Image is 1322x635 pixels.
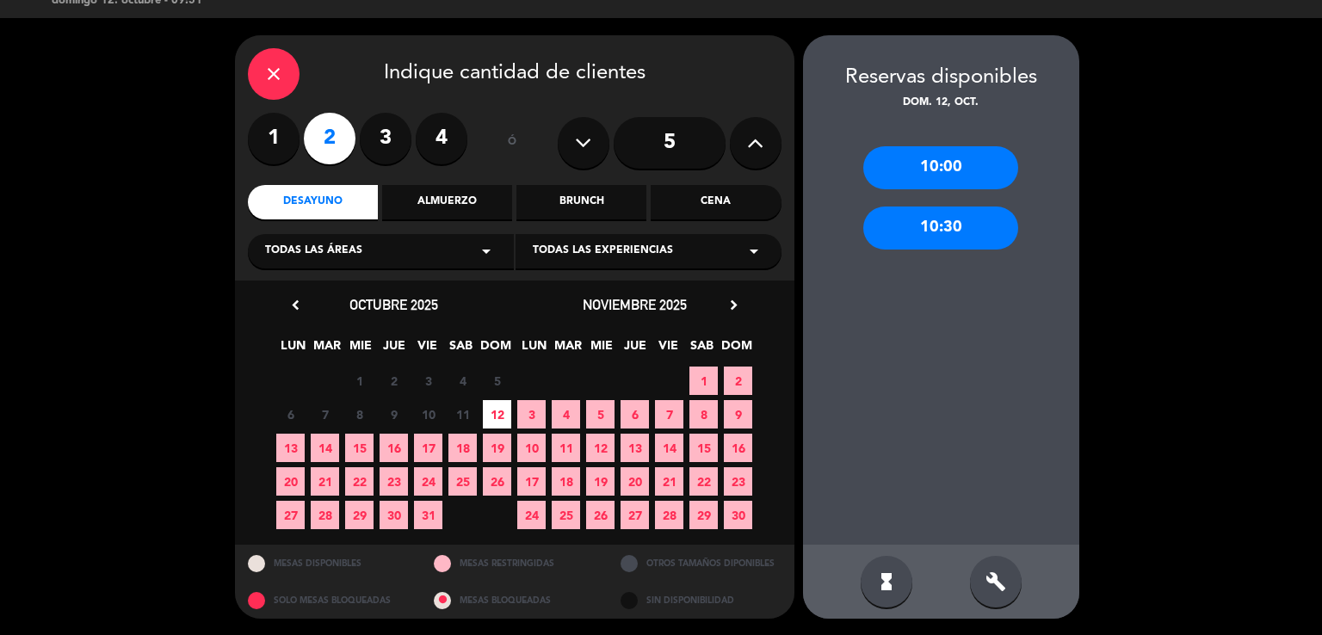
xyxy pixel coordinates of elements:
span: 26 [586,501,615,529]
span: 14 [655,434,683,462]
span: 30 [724,501,752,529]
span: 7 [311,400,339,428]
span: 25 [552,501,580,529]
span: 20 [276,467,305,496]
div: Desayuno [248,185,378,219]
span: 22 [689,467,718,496]
span: 27 [621,501,649,529]
span: 11 [552,434,580,462]
span: 31 [414,501,442,529]
span: 13 [276,434,305,462]
span: 3 [517,400,546,428]
span: 29 [345,501,374,529]
span: 25 [448,467,477,496]
span: 8 [689,400,718,428]
span: 5 [586,400,615,428]
span: 30 [380,501,408,529]
i: hourglass_full [876,571,897,592]
span: octubre 2025 [349,296,438,313]
div: ó [485,113,541,173]
span: 6 [276,400,305,428]
span: 1 [689,367,718,395]
span: 26 [483,467,511,496]
div: Indique cantidad de clientes [248,48,781,100]
div: 10:00 [863,146,1018,189]
label: 3 [360,113,411,164]
span: 6 [621,400,649,428]
span: 18 [448,434,477,462]
span: MIE [346,336,374,364]
span: 15 [345,434,374,462]
span: 2 [380,367,408,395]
span: 18 [552,467,580,496]
span: 9 [724,400,752,428]
span: 21 [311,467,339,496]
span: VIE [413,336,442,364]
span: 20 [621,467,649,496]
span: 4 [448,367,477,395]
span: 9 [380,400,408,428]
span: DOM [721,336,750,364]
span: 21 [655,467,683,496]
span: Todas las experiencias [533,243,673,260]
span: 23 [380,467,408,496]
span: 8 [345,400,374,428]
span: MAR [553,336,582,364]
span: 27 [276,501,305,529]
span: 12 [483,400,511,428]
div: OTROS TAMAÑOS DIPONIBLES [608,545,794,582]
i: build [985,571,1006,592]
span: 13 [621,434,649,462]
span: LUN [279,336,307,364]
div: MESAS RESTRINGIDAS [421,545,608,582]
span: 19 [586,467,615,496]
span: 11 [448,400,477,428]
label: 4 [416,113,467,164]
div: 10:30 [863,207,1018,250]
div: Brunch [516,185,646,219]
span: 16 [724,434,752,462]
span: 1 [345,367,374,395]
div: MESAS DISPONIBLES [235,545,422,582]
div: MESAS BLOQUEADAS [421,582,608,619]
span: 15 [689,434,718,462]
span: JUE [380,336,408,364]
span: VIE [654,336,683,364]
span: 17 [517,467,546,496]
span: 24 [414,467,442,496]
i: chevron_right [725,296,743,314]
span: JUE [621,336,649,364]
label: 1 [248,113,300,164]
i: arrow_drop_down [476,241,497,262]
span: 10 [517,434,546,462]
span: 5 [483,367,511,395]
i: chevron_left [287,296,305,314]
span: noviembre 2025 [583,296,687,313]
span: 24 [517,501,546,529]
span: SAB [447,336,475,364]
span: 4 [552,400,580,428]
span: MIE [587,336,615,364]
i: close [263,64,284,84]
span: LUN [520,336,548,364]
span: 12 [586,434,615,462]
div: Almuerzo [382,185,512,219]
label: 2 [304,113,355,164]
span: Todas las áreas [265,243,362,260]
span: 17 [414,434,442,462]
span: DOM [480,336,509,364]
div: Cena [651,185,781,219]
div: SIN DISPONIBILIDAD [608,582,794,619]
span: 16 [380,434,408,462]
span: MAR [312,336,341,364]
span: 2 [724,367,752,395]
div: Reservas disponibles [803,61,1079,95]
span: 23 [724,467,752,496]
div: dom. 12, oct. [803,95,1079,112]
span: 7 [655,400,683,428]
span: SAB [688,336,716,364]
div: SOLO MESAS BLOQUEADAS [235,582,422,619]
span: 10 [414,400,442,428]
span: 14 [311,434,339,462]
span: 28 [311,501,339,529]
